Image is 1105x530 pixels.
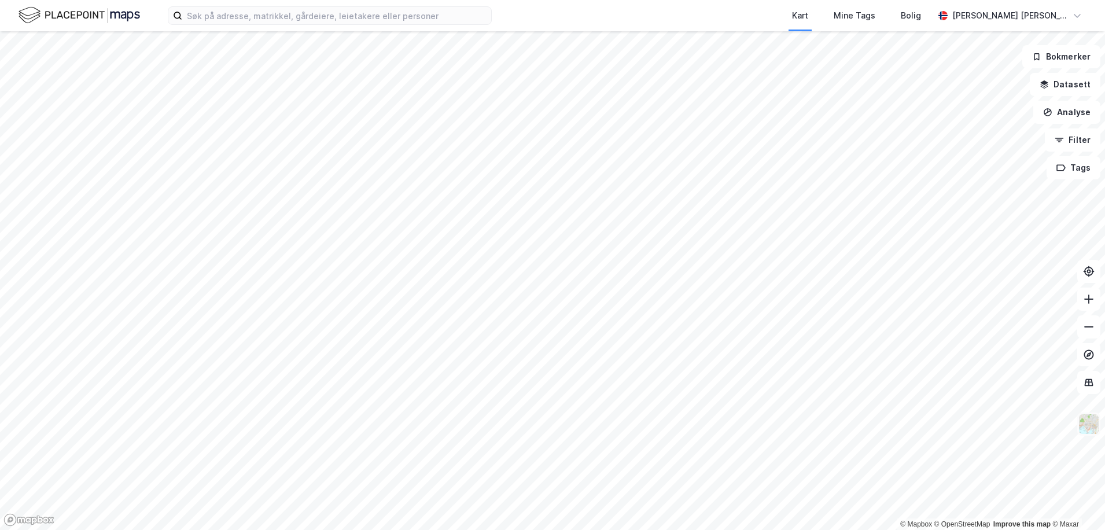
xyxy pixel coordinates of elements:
div: Kart [792,9,808,23]
button: Datasett [1030,73,1100,96]
a: Mapbox [900,520,932,528]
a: OpenStreetMap [934,520,990,528]
img: logo.f888ab2527a4732fd821a326f86c7f29.svg [19,5,140,25]
div: [PERSON_NAME] [PERSON_NAME] [952,9,1068,23]
div: Mine Tags [834,9,875,23]
input: Søk på adresse, matrikkel, gårdeiere, leietakere eller personer [182,7,491,24]
a: Improve this map [993,520,1051,528]
button: Analyse [1033,101,1100,124]
img: Z [1078,413,1100,435]
div: Bolig [901,9,921,23]
a: Mapbox homepage [3,513,54,527]
button: Bokmerker [1022,45,1100,68]
button: Filter [1045,128,1100,152]
button: Tags [1047,156,1100,179]
iframe: Chat Widget [1047,474,1105,530]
